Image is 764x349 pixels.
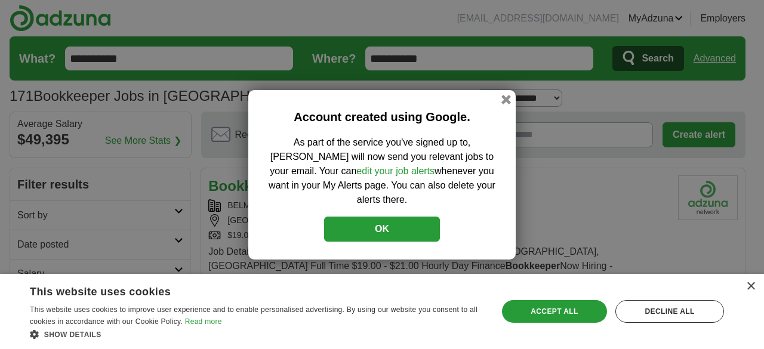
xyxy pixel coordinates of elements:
div: Accept all [502,300,607,323]
div: Show details [30,328,484,340]
button: OK [324,217,440,242]
h2: Account created using Google. [266,108,498,126]
p: As part of the service you've signed up to, [PERSON_NAME] will now send you relevant jobs to your... [266,135,498,207]
span: This website uses cookies to improve user experience and to enable personalised advertising. By u... [30,305,478,326]
div: Decline all [615,300,724,323]
div: Close [746,282,755,291]
a: Read more, opens a new window [185,317,222,326]
div: This website uses cookies [30,281,454,299]
span: Show details [44,331,101,339]
a: edit your job alerts [356,166,435,176]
